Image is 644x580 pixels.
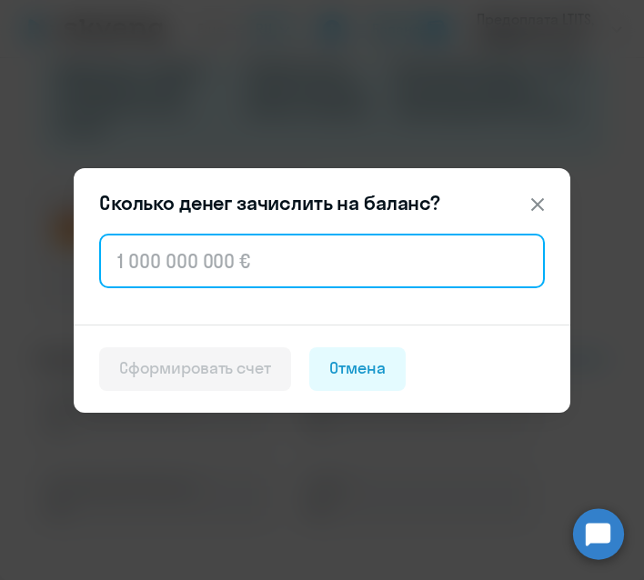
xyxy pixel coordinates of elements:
button: Отмена [309,347,406,391]
header: Сколько денег зачислить на баланс? [74,190,570,215]
div: Сформировать счет [119,357,271,379]
input: 1 000 000 000 € [99,234,545,288]
div: Отмена [329,357,386,379]
button: Сформировать счет [99,347,291,391]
